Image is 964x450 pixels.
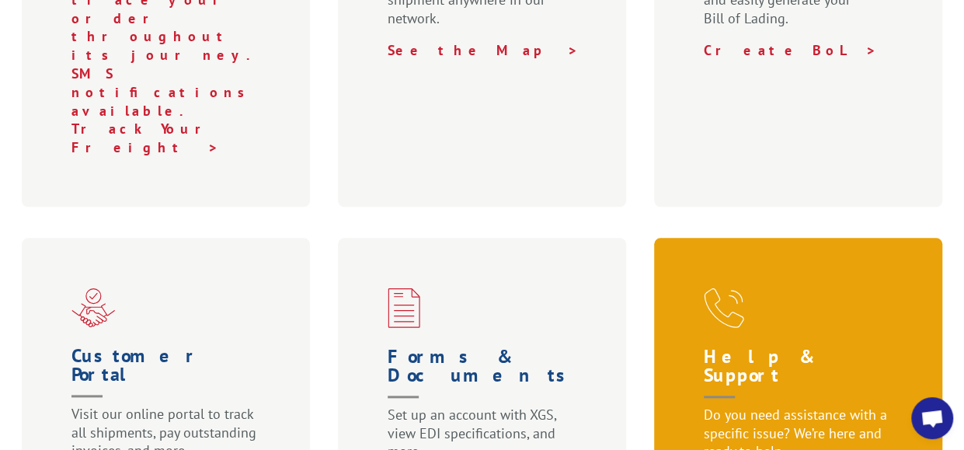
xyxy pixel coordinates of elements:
h1: Forms & Documents [388,347,583,406]
img: xgs-icon-help-and-support-red [704,288,744,328]
h1: Customer Portal [71,347,267,405]
a: Track Your Freight > [71,120,223,156]
a: Create BoL > [704,41,877,59]
a: See the Map > [388,41,579,59]
img: xgs-icon-credit-financing-forms-red [388,288,420,328]
h1: Help & Support [704,347,900,406]
a: Open chat [911,397,953,439]
img: xgs-icon-partner-red (1) [71,288,115,327]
